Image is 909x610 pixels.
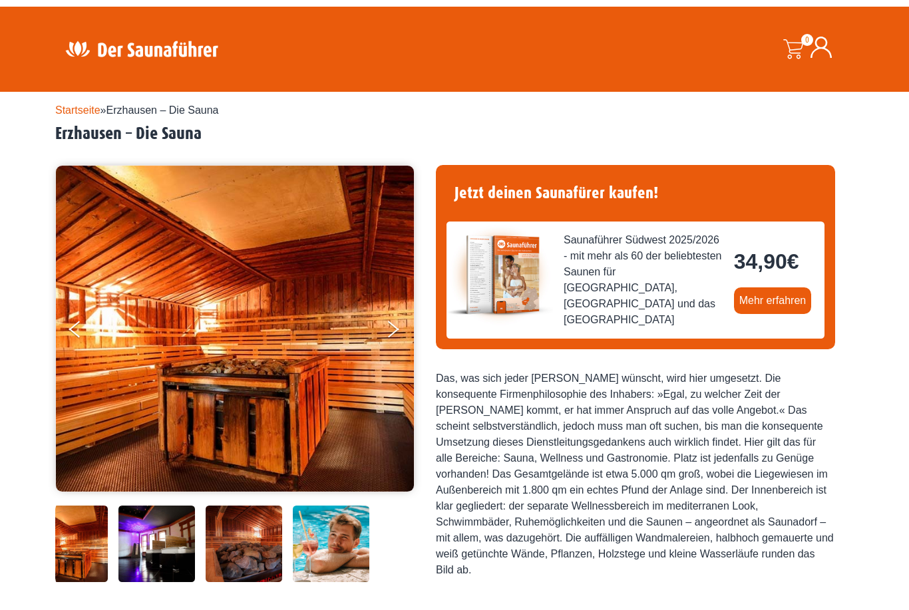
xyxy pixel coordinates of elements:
span: » [55,104,219,116]
div: Das, was sich jeder [PERSON_NAME] wünscht, wird hier umgesetzt. Die konsequente Firmenphilosophie... [436,371,835,578]
a: Startseite [55,104,100,116]
h2: Erzhausen – Die Sauna [55,124,854,144]
img: der-saunafuehrer-2025-suedwest.jpg [447,222,553,328]
span: Erzhausen – Die Sauna [106,104,219,116]
bdi: 34,90 [734,249,799,273]
a: Mehr erfahren [734,287,812,314]
span: Saunaführer Südwest 2025/2026 - mit mehr als 60 der beliebtesten Saunen für [GEOGRAPHIC_DATA], [G... [564,232,723,328]
h4: Jetzt deinen Saunafürer kaufen! [447,176,824,211]
span: € [787,249,799,273]
button: Next [385,315,419,349]
span: 0 [801,34,813,46]
button: Previous [69,315,102,349]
